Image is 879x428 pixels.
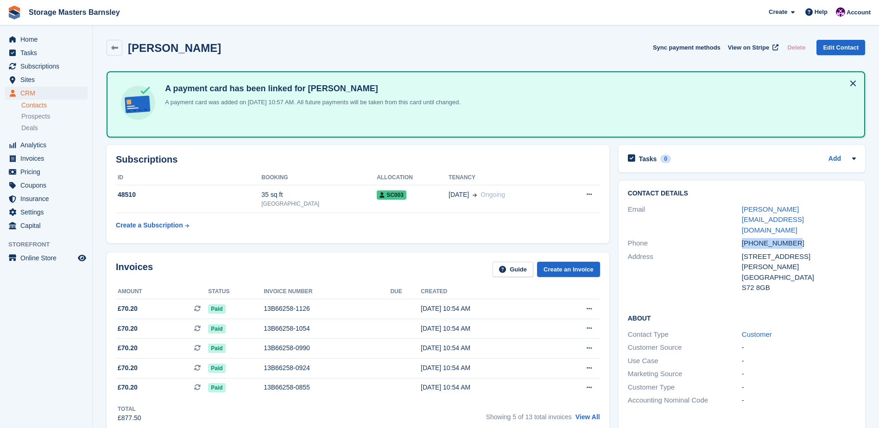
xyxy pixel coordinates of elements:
span: Subscriptions [20,60,76,73]
span: Help [815,7,828,17]
span: Prospects [21,112,50,121]
span: [DATE] [449,190,469,200]
h2: Tasks [639,155,657,163]
a: menu [5,192,88,205]
th: Created [421,284,550,299]
a: Contacts [21,101,88,110]
span: Capital [20,219,76,232]
a: Create a Subscription [116,217,189,234]
th: Invoice number [264,284,390,299]
button: Sync payment methods [653,40,721,55]
a: Preview store [76,252,88,264]
span: Sites [20,73,76,86]
span: £70.20 [118,324,138,334]
span: Paid [208,364,225,373]
div: [DATE] 10:54 AM [421,343,550,353]
span: Create [769,7,787,17]
a: menu [5,252,88,264]
a: menu [5,219,88,232]
div: 13B66258-0855 [264,383,390,392]
div: 48510 [116,190,261,200]
div: [DATE] 10:54 AM [421,363,550,373]
div: 13B66258-1126 [264,304,390,314]
div: Create a Subscription [116,220,183,230]
div: [GEOGRAPHIC_DATA] [261,200,377,208]
span: £70.20 [118,383,138,392]
div: Contact Type [628,329,742,340]
th: Amount [116,284,208,299]
span: Coupons [20,179,76,192]
a: menu [5,206,88,219]
div: - [742,382,856,393]
a: menu [5,165,88,178]
a: Prospects [21,112,88,121]
div: [STREET_ADDRESS] [742,252,856,262]
div: [GEOGRAPHIC_DATA] [742,272,856,283]
span: Showing 5 of 13 total invoices [486,413,572,421]
a: menu [5,179,88,192]
span: Account [847,8,871,17]
span: Insurance [20,192,76,205]
span: Online Store [20,252,76,264]
span: Paid [208,304,225,314]
th: Tenancy [449,170,561,185]
a: Customer [742,330,772,338]
span: £70.20 [118,343,138,353]
a: menu [5,73,88,86]
span: Paid [208,324,225,334]
div: [DATE] 10:54 AM [421,383,550,392]
img: stora-icon-8386f47178a22dfd0bd8f6a31ec36ba5ce8667c1dd55bd0f319d3a0aa187defe.svg [7,6,21,19]
h2: [PERSON_NAME] [128,42,221,54]
a: [PERSON_NAME][EMAIL_ADDRESS][DOMAIN_NAME] [742,205,804,234]
div: [PHONE_NUMBER] [742,238,856,249]
span: CRM [20,87,76,100]
span: Pricing [20,165,76,178]
span: Invoices [20,152,76,165]
span: Tasks [20,46,76,59]
div: - [742,395,856,406]
p: A payment card was added on [DATE] 10:57 AM. All future payments will be taken from this card unt... [161,98,461,107]
span: Storefront [8,240,92,249]
h2: Subscriptions [116,154,600,165]
th: Status [208,284,264,299]
th: ID [116,170,261,185]
div: 13B66258-0990 [264,343,390,353]
span: SC003 [377,190,406,200]
div: 0 [660,155,671,163]
div: Marketing Source [628,369,742,379]
span: View on Stripe [728,43,769,52]
div: Address [628,252,742,293]
a: Add [828,154,841,164]
div: - [742,356,856,366]
span: Analytics [20,138,76,151]
div: Accounting Nominal Code [628,395,742,406]
div: [DATE] 10:54 AM [421,304,550,314]
div: - [742,369,856,379]
h2: Invoices [116,262,153,277]
div: £877.50 [118,413,141,423]
h4: A payment card has been linked for [PERSON_NAME] [161,83,461,94]
span: Ongoing [481,191,505,198]
div: - [742,342,856,353]
h2: Contact Details [628,190,856,197]
a: Create an Invoice [537,262,600,277]
span: Settings [20,206,76,219]
div: 13B66258-0924 [264,363,390,373]
a: View All [575,413,600,421]
a: menu [5,87,88,100]
div: [PERSON_NAME] [742,262,856,272]
span: £70.20 [118,363,138,373]
span: Paid [208,383,225,392]
div: 35 sq ft [261,190,377,200]
th: Booking [261,170,377,185]
a: menu [5,138,88,151]
span: Paid [208,344,225,353]
a: Guide [493,262,533,277]
th: Due [390,284,421,299]
div: 13B66258-1054 [264,324,390,334]
span: £70.20 [118,304,138,314]
div: Phone [628,238,742,249]
a: menu [5,33,88,46]
img: Louise Masters [836,7,845,17]
span: Home [20,33,76,46]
